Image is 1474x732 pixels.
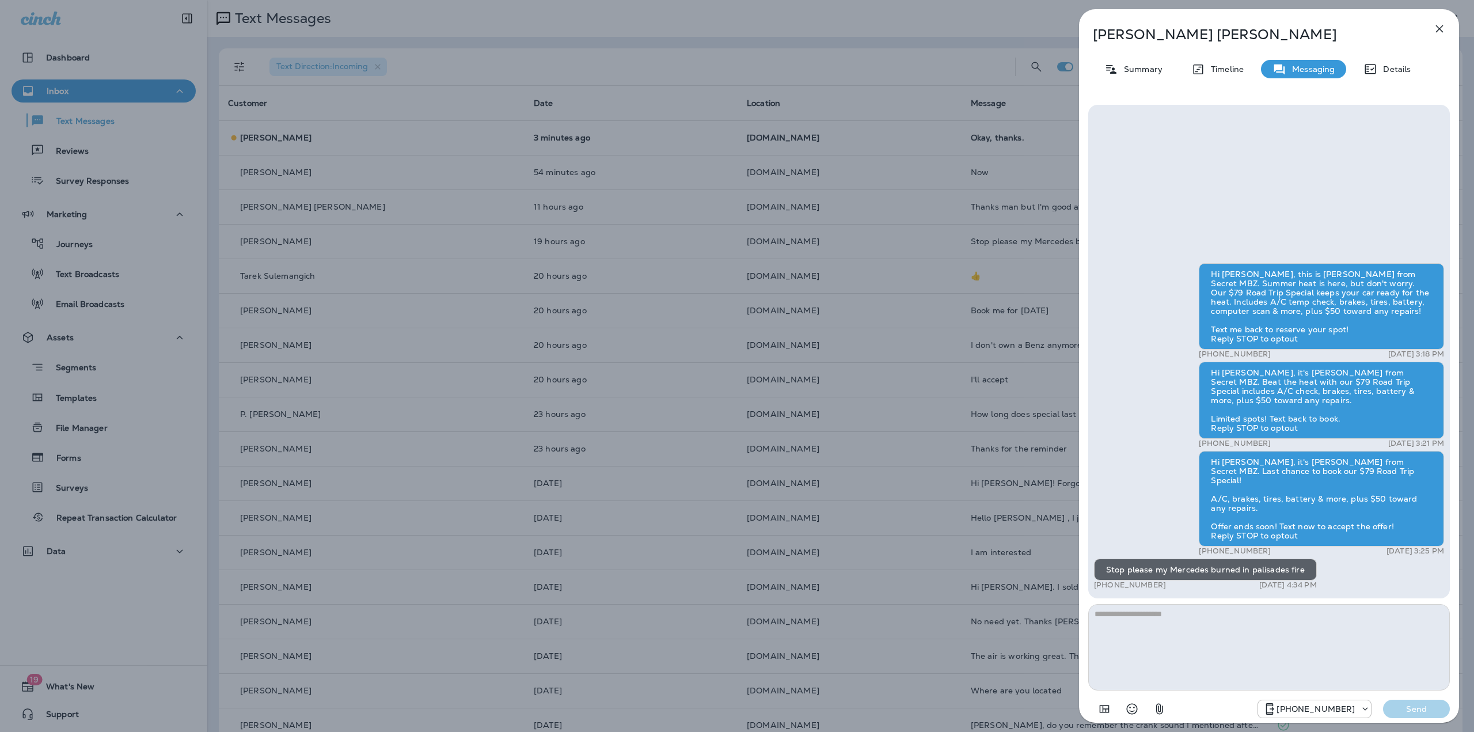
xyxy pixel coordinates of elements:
[1199,263,1444,350] div: Hi [PERSON_NAME], this is [PERSON_NAME] from Secret MBZ. Summer heat is here, but don't worry. Ou...
[1120,697,1144,720] button: Select an emoji
[1388,439,1444,448] p: [DATE] 3:21 PM
[1259,581,1317,590] p: [DATE] 4:34 PM
[1388,350,1444,359] p: [DATE] 3:18 PM
[1199,547,1271,556] p: [PHONE_NUMBER]
[1386,547,1444,556] p: [DATE] 3:25 PM
[1377,65,1411,74] p: Details
[1277,704,1355,714] p: [PHONE_NUMBER]
[1258,702,1371,716] div: +1 (424) 433-6149
[1093,26,1407,43] p: [PERSON_NAME] [PERSON_NAME]
[1118,65,1163,74] p: Summary
[1286,65,1335,74] p: Messaging
[1199,439,1271,448] p: [PHONE_NUMBER]
[1094,581,1166,590] p: [PHONE_NUMBER]
[1199,362,1444,439] div: Hi [PERSON_NAME], it's [PERSON_NAME] from Secret MBZ. Beat the heat with our $79 Road Trip Specia...
[1094,559,1317,581] div: Stop please my Mercedes burned in palisades fire
[1093,697,1116,720] button: Add in a premade template
[1199,350,1271,359] p: [PHONE_NUMBER]
[1199,451,1444,547] div: Hi [PERSON_NAME], it's [PERSON_NAME] from Secret MBZ. Last chance to book our $79 Road Trip Speci...
[1205,65,1244,74] p: Timeline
